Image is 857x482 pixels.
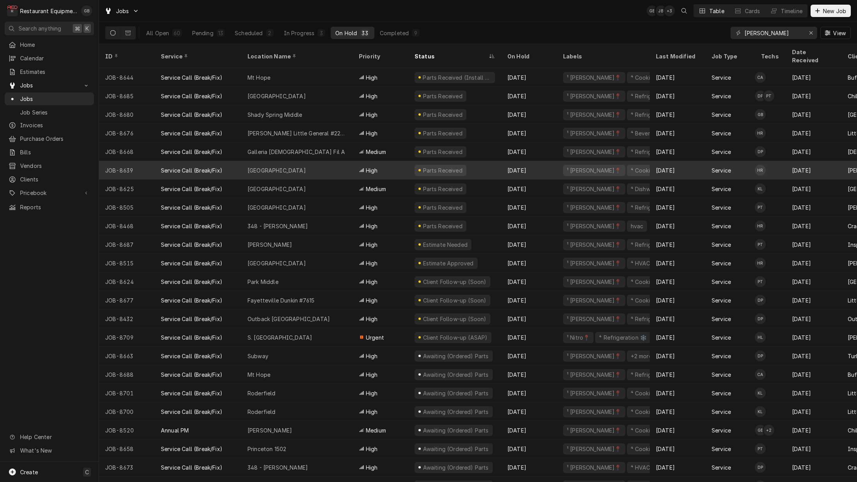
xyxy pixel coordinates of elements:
[744,27,802,39] input: Keyword search
[786,198,842,217] div: [DATE]
[248,333,312,342] div: S. [GEOGRAPHIC_DATA]
[712,148,731,156] div: Service
[248,203,306,212] div: [GEOGRAPHIC_DATA]
[786,328,842,347] div: [DATE]
[598,333,647,342] div: ⁴ Refrigeration ❄️
[422,333,488,342] div: Client Follow-up (ASAP)
[566,148,622,156] div: ¹ [PERSON_NAME]📍
[366,241,378,249] span: High
[755,313,766,324] div: Donovan Pruitt's Avatar
[81,5,92,16] div: Gary Beaver's Avatar
[284,29,315,37] div: In Progress
[755,369,766,380] div: CA
[161,259,222,267] div: Service Call (Break/Fix)
[5,92,94,105] a: Jobs
[501,365,557,384] div: [DATE]
[566,259,622,267] div: ¹ [PERSON_NAME]📍
[99,142,155,161] div: JOB-8668
[422,241,468,249] div: Estimate Needed
[650,217,705,235] div: [DATE]
[786,365,842,384] div: [DATE]
[99,217,155,235] div: JOB-8468
[146,29,169,37] div: All Open
[755,202,766,213] div: Paxton Turner's Avatar
[161,278,222,286] div: Service Call (Break/Fix)
[5,186,94,199] a: Go to Pricebook
[786,235,842,254] div: [DATE]
[566,296,622,304] div: ¹ [PERSON_NAME]📍
[5,431,94,443] a: Go to Help Center
[755,109,766,120] div: GB
[366,278,378,286] span: High
[99,198,155,217] div: JOB-8505
[161,222,222,230] div: Service Call (Break/Fix)
[647,5,657,16] div: GB
[755,128,766,138] div: HR
[811,5,851,17] button: New Job
[566,241,622,249] div: ¹ [PERSON_NAME]📍
[422,278,487,286] div: Client Follow-up (Soon)
[786,68,842,87] div: [DATE]
[501,105,557,124] div: [DATE]
[820,27,851,39] button: View
[831,29,847,37] span: View
[5,119,94,132] a: Invoices
[366,352,378,360] span: High
[99,87,155,105] div: JOB-8685
[755,91,766,101] div: DP
[755,369,766,380] div: Chuck Almond's Avatar
[650,87,705,105] div: [DATE]
[248,352,268,360] div: Subway
[99,291,155,309] div: JOB-8677
[664,5,675,16] div: + 3
[501,142,557,161] div: [DATE]
[161,52,234,60] div: Service
[192,29,213,37] div: Pending
[5,159,94,172] a: Vendors
[20,108,90,116] span: Job Series
[786,254,842,272] div: [DATE]
[248,315,330,323] div: Outback [GEOGRAPHIC_DATA]
[630,148,679,156] div: ⁴ Refrigeration ❄️
[161,333,222,342] div: Service Call (Break/Fix)
[712,52,749,60] div: Job Type
[366,333,384,342] span: Urgent
[566,203,622,212] div: ¹ [PERSON_NAME]📍
[566,92,622,100] div: ¹ [PERSON_NAME]📍
[501,179,557,198] div: [DATE]
[20,433,89,441] span: Help Center
[712,352,731,360] div: Service
[781,7,802,15] div: Timeline
[20,54,90,62] span: Calendar
[422,148,463,156] div: Parts Received
[650,105,705,124] div: [DATE]
[422,129,463,137] div: Parts Received
[20,148,90,156] span: Bills
[563,52,644,60] div: Labels
[5,79,94,92] a: Go to Jobs
[755,276,766,287] div: Paxton Turner's Avatar
[630,241,679,249] div: ⁴ Refrigeration ❄️
[501,68,557,87] div: [DATE]
[656,5,666,16] div: Jaired Brunty's Avatar
[5,173,94,186] a: Clients
[5,146,94,159] a: Bills
[630,166,666,174] div: ⁴ Cooking 🔥
[712,333,731,342] div: Service
[566,185,622,193] div: ¹ [PERSON_NAME]📍
[630,315,679,323] div: ⁴ Refrigeration ❄️
[161,315,222,323] div: Service Call (Break/Fix)
[755,72,766,83] div: Chuck Almond's Avatar
[20,189,79,197] span: Pricebook
[366,203,378,212] span: High
[248,185,306,193] div: [GEOGRAPHIC_DATA]
[501,328,557,347] div: [DATE]
[630,296,666,304] div: ⁴ Cooking 🔥
[566,111,622,119] div: ¹ [PERSON_NAME]📍
[81,5,92,16] div: GB
[161,148,222,156] div: Service Call (Break/Fix)
[650,142,705,161] div: [DATE]
[712,315,731,323] div: Service
[630,185,676,193] div: ⁴ Dishwashing 🌀
[99,68,155,87] div: JOB-8644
